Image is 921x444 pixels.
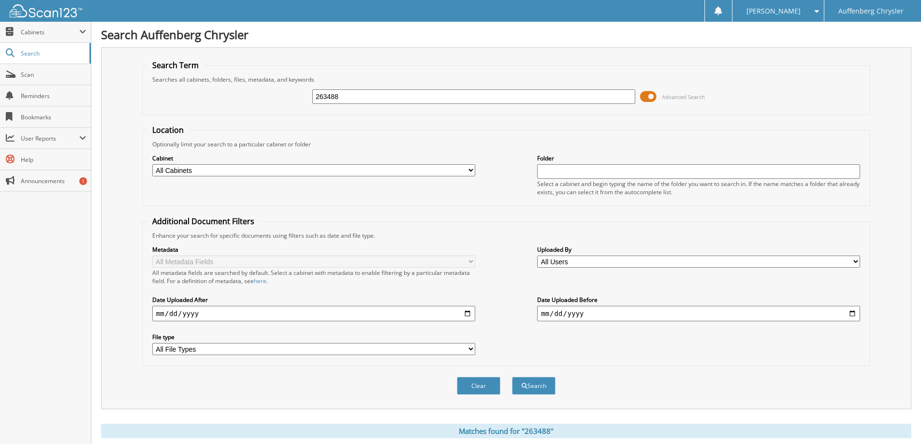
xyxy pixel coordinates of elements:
[746,8,801,14] span: [PERSON_NAME]
[21,28,79,36] span: Cabinets
[537,296,860,304] label: Date Uploaded Before
[79,177,87,185] div: 1
[21,113,86,121] span: Bookmarks
[152,306,475,321] input: start
[21,49,85,57] span: Search
[101,424,911,438] div: Matches found for "263488"
[147,60,204,71] legend: Search Term
[254,277,266,285] a: here
[152,154,475,162] label: Cabinet
[21,134,79,143] span: User Reports
[147,125,189,135] legend: Location
[152,245,475,254] label: Metadata
[21,71,86,79] span: Scan
[21,156,86,164] span: Help
[838,8,904,14] span: Auffenberg Chrysler
[457,377,500,395] button: Clear
[21,177,86,185] span: Announcements
[10,4,82,17] img: scan123-logo-white.svg
[147,231,865,240] div: Enhance your search for specific documents using filters such as date and file type.
[537,154,860,162] label: Folder
[101,27,911,43] h1: Search Auffenberg Chrysler
[152,296,475,304] label: Date Uploaded After
[537,245,860,254] label: Uploaded By
[152,269,475,285] div: All metadata fields are searched by default. Select a cabinet with metadata to enable filtering b...
[537,306,860,321] input: end
[537,180,860,196] div: Select a cabinet and begin typing the name of the folder you want to search in. If the name match...
[147,140,865,148] div: Optionally limit your search to a particular cabinet or folder
[147,216,259,227] legend: Additional Document Filters
[152,333,475,341] label: File type
[662,93,705,100] span: Advanced Search
[512,377,556,395] button: Search
[21,92,86,100] span: Reminders
[147,75,865,84] div: Searches all cabinets, folders, files, metadata, and keywords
